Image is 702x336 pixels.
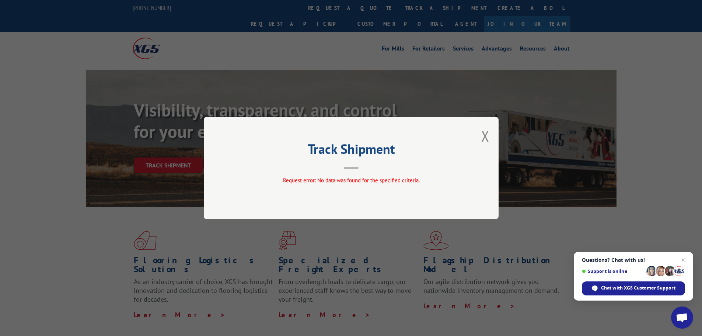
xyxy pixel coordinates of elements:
h2: Track Shipment [241,144,462,158]
span: Request error: No data was found for the specified criteria. [283,177,419,184]
span: Support is online [582,269,644,274]
span: Questions? Chat with us! [582,257,685,263]
div: Chat with XGS Customer Support [582,281,685,295]
span: Chat with XGS Customer Support [601,285,675,291]
div: Open chat [671,306,693,329]
button: Close modal [481,126,489,146]
span: Close chat [679,256,688,264]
